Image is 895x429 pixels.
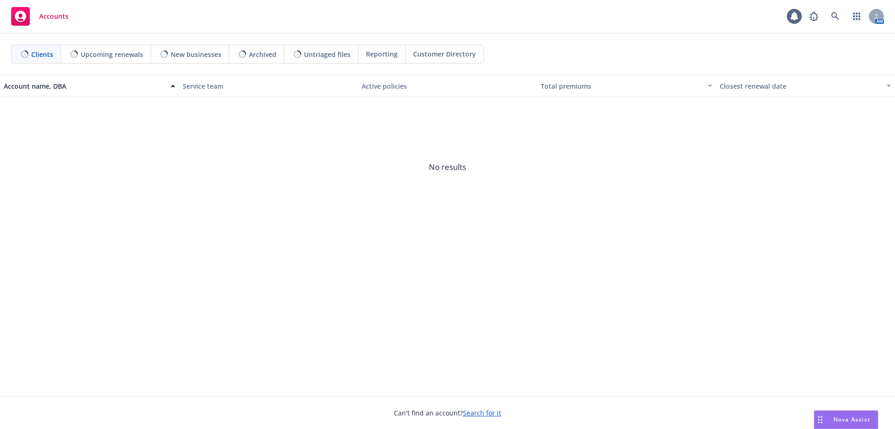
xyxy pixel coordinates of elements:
span: Reporting [366,49,398,59]
div: Account name, DBA [4,81,165,91]
span: Upcoming renewals [81,49,143,59]
a: Accounts [7,3,72,29]
span: Accounts [39,13,69,20]
a: Search for it [463,408,501,417]
div: Closest renewal date [720,81,881,91]
div: Service team [183,81,354,91]
div: Drag to move [814,411,826,429]
button: Active policies [358,75,537,97]
span: Clients [31,49,53,59]
div: Total premiums [541,81,702,91]
button: Total premiums [537,75,716,97]
span: Nova Assist [833,415,870,423]
span: New businesses [171,49,221,59]
span: Archived [249,49,276,59]
a: Search [826,7,845,26]
a: Report a Bug [805,7,823,26]
button: Service team [179,75,358,97]
span: Customer Directory [413,49,476,59]
span: Can't find an account? [394,408,501,418]
button: Nova Assist [814,410,878,429]
a: Switch app [847,7,866,26]
div: Active policies [362,81,533,91]
button: Closest renewal date [716,75,895,97]
span: Untriaged files [304,49,351,59]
